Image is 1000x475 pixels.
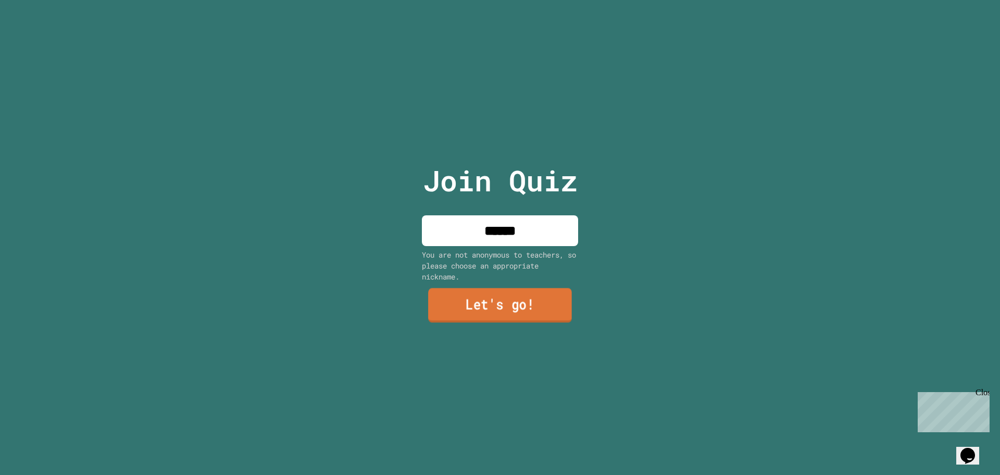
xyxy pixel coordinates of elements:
p: Join Quiz [423,159,578,202]
iframe: chat widget [956,433,990,465]
iframe: chat widget [914,388,990,432]
a: Let's go! [428,288,572,323]
div: You are not anonymous to teachers, so please choose an appropriate nickname. [422,249,578,282]
div: Chat with us now!Close [4,4,72,66]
